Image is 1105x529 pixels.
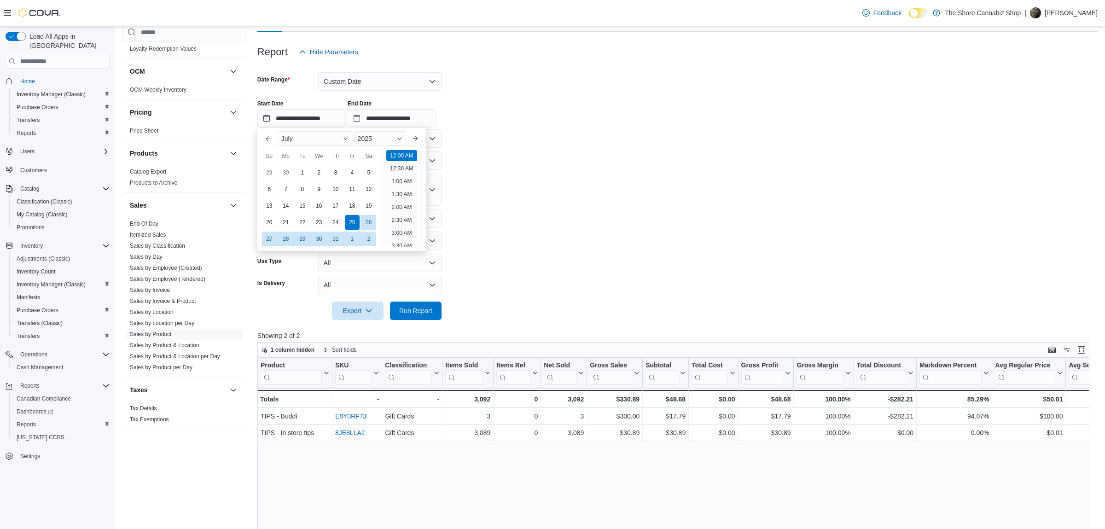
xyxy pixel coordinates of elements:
span: Reports [13,419,110,430]
button: My Catalog (Classic) [9,208,113,221]
div: Gross Profit [741,361,783,370]
a: E8Y0RF73 [335,413,366,420]
button: Next month [408,131,423,146]
span: Reports [17,421,36,428]
h3: OCM [130,67,145,76]
ul: Time [381,150,423,247]
button: Reports [17,380,43,391]
label: Use Type [257,257,281,265]
button: Enter fullscreen [1076,344,1087,355]
button: Net Sold [544,361,584,385]
div: day-30 [279,165,293,180]
button: Home [2,74,113,87]
button: Avg Regular Price [995,361,1063,385]
button: Pricing [228,107,239,118]
button: Open list of options [429,157,436,164]
div: Fr [345,149,360,163]
div: Avg Regular Price [995,361,1055,385]
span: Inventory Count [17,268,56,275]
a: [US_STATE] CCRS [13,432,68,443]
div: Total Cost [692,361,727,370]
div: day-2 [312,165,326,180]
div: day-6 [262,182,277,197]
button: Inventory [17,240,47,251]
div: Gross Margin [797,361,843,385]
span: End Of Day [130,220,158,227]
span: Operations [17,349,110,360]
label: Is Delivery [257,279,285,287]
p: The Shore Cannabiz Shop [945,7,1021,18]
button: Reports [9,127,113,140]
span: Cash Management [17,364,63,371]
button: Sales [228,200,239,211]
button: Reports [2,379,113,392]
div: day-10 [328,182,343,197]
a: Sales by Classification [130,243,185,249]
div: day-17 [328,198,343,213]
a: Price Sheet [130,128,158,134]
a: Reports [13,128,40,139]
div: day-23 [312,215,326,230]
div: Total Discount [857,361,906,370]
span: Inventory [20,242,43,250]
button: Promotions [9,221,113,234]
div: day-9 [312,182,326,197]
div: day-31 [328,232,343,246]
li: 2:30 AM [388,215,415,226]
span: Reports [20,382,40,389]
div: Product [261,361,322,385]
span: Sales by Employee (Created) [130,264,202,272]
button: [US_STATE] CCRS [9,431,113,444]
li: 1:30 AM [388,189,415,200]
button: Adjustments (Classic) [9,252,113,265]
div: day-2 [361,232,376,246]
button: Users [17,146,38,157]
div: Net Sold [544,361,576,370]
button: Gross Margin [797,361,850,385]
button: OCM [130,67,226,76]
button: Catalog [17,183,43,194]
button: Open list of options [429,135,436,142]
button: Inventory Count [9,265,113,278]
button: Previous Month [261,131,276,146]
button: Display options [1061,344,1072,355]
span: Loyalty Redemption Values [130,45,197,52]
div: day-1 [295,165,310,180]
button: Items Ref [496,361,538,385]
button: Transfers [9,330,113,343]
a: Inventory Count [13,266,59,277]
h3: Report [257,47,288,58]
span: Load All Apps in [GEOGRAPHIC_DATA] [26,32,110,50]
a: 8JE8LLA2 [335,430,365,437]
span: Dashboards [17,408,53,415]
span: Transfers [17,332,40,340]
span: Settings [20,453,40,460]
button: Pricing [130,108,226,117]
div: Items Ref [496,361,530,370]
button: Operations [2,348,113,361]
span: Inventory Count [13,266,110,277]
button: Products [130,149,226,158]
div: Gross Profit [741,361,783,385]
a: Catalog Export [130,169,166,175]
button: Classification [385,361,439,385]
button: Manifests [9,291,113,304]
button: Items Sold [445,361,490,385]
div: Products [122,166,246,192]
span: Users [20,148,35,155]
span: 1 column hidden [271,346,314,354]
a: Transfers (Classic) [13,318,66,329]
div: SKU [335,361,372,370]
button: Sort fields [319,344,360,355]
a: Sales by Product per Day [130,364,192,371]
div: Mo [279,149,293,163]
a: Inventory Manager (Classic) [13,279,89,290]
li: 3:00 AM [388,227,415,238]
span: Products to Archive [130,179,177,186]
button: Subtotal [646,361,686,385]
a: Home [17,76,39,87]
img: Cova [18,8,60,17]
h3: Taxes [130,385,148,395]
span: Classification (Classic) [13,196,110,207]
